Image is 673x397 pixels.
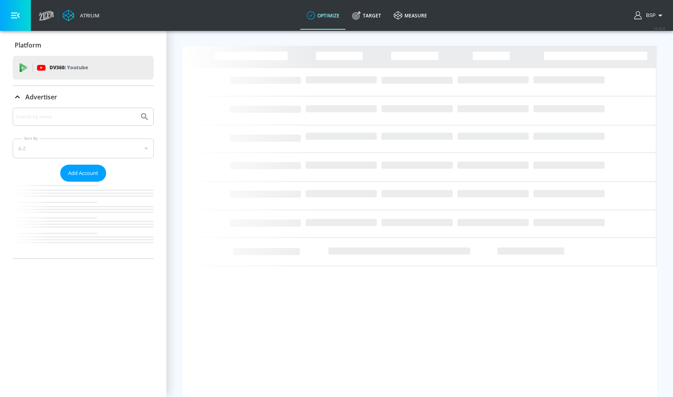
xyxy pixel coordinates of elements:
a: Atrium [63,9,99,21]
nav: list of Advertiser [13,182,154,258]
div: Advertiser [13,108,154,258]
a: measure [387,1,433,30]
p: Youtube [67,63,88,72]
div: Platform [13,34,154,56]
a: optimize [300,1,346,30]
p: DV360: [50,63,88,72]
button: BSP [634,11,665,20]
div: A-Z [13,139,154,158]
button: Add Account [60,165,106,182]
p: Advertiser [25,93,57,101]
p: Platform [15,41,41,49]
input: Search by name [16,112,136,122]
div: Atrium [77,12,99,19]
label: Sort By [23,136,40,141]
div: Advertiser [13,86,154,108]
a: Target [346,1,387,30]
span: Add Account [68,169,98,178]
div: DV360: Youtube [13,56,154,80]
span: login as: bsp_linking@zefr.com [643,13,656,18]
span: v 4.32.0 [654,26,665,30]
